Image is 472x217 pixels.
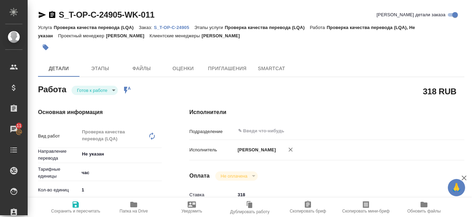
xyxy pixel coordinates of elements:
div: Готов к работе [215,171,258,181]
button: Сохранить и пересчитать [47,198,105,217]
span: Скопировать мини-бриф [342,209,389,214]
a: 11 [2,121,26,138]
button: Скопировать бриф [279,198,337,217]
p: Проверка качества перевода (LQA) [54,25,139,30]
h4: Оплата [189,172,210,180]
span: 🙏 [451,180,462,195]
a: S_T-OP-C-24905 [154,24,194,30]
p: Клиентские менеджеры [150,33,202,38]
span: Сохранить и пересчитать [51,209,100,214]
p: [PERSON_NAME] [235,147,276,153]
span: Файлы [125,64,158,73]
span: Оценки [167,64,200,73]
p: Проверка качества перевода (LQA) [225,25,310,30]
a: S_T-OP-C-24905-WK-011 [59,10,154,19]
p: Заказ: [139,25,154,30]
p: Исполнитель [189,147,235,153]
span: Папка на Drive [120,209,148,214]
p: Тарифные единицы [38,166,79,180]
button: Дублировать работу [221,198,279,217]
button: Добавить тэг [38,40,53,55]
button: Папка на Drive [105,198,163,217]
p: Вид работ [38,133,79,140]
button: Не оплачена [219,173,249,179]
p: Направление перевода [38,148,79,162]
p: [PERSON_NAME] [201,33,245,38]
button: Open [158,153,159,155]
button: Скопировать мини-бриф [337,198,395,217]
input: ✎ Введи что-нибудь [79,185,162,195]
h4: Основная информация [38,108,162,116]
div: Готов к работе [72,86,118,95]
input: ✎ Введи что-нибудь [235,190,442,200]
span: Приглашения [208,64,247,73]
span: [PERSON_NAME] детали заказа [377,11,445,18]
h4: Исполнители [189,108,464,116]
p: Ставка [189,191,235,198]
button: Удалить исполнителя [283,142,298,157]
button: Open [438,130,439,132]
p: Проектный менеджер [58,33,106,38]
span: Дублировать работу [230,209,270,214]
p: Работа [310,25,327,30]
button: Готов к работе [75,87,110,93]
button: 🙏 [448,179,465,196]
span: Обновить файлы [407,209,441,214]
p: Подразделение [189,128,235,135]
div: час [79,167,162,179]
h2: Работа [38,83,66,95]
p: S_T-OP-C-24905 [154,25,194,30]
p: [PERSON_NAME] [106,33,150,38]
h2: 318 RUB [423,85,456,97]
span: SmartCat [255,64,288,73]
button: Уведомить [163,198,221,217]
button: Обновить файлы [395,198,453,217]
input: ✎ Введи что-нибудь [237,127,416,135]
span: Детали [42,64,75,73]
span: Уведомить [181,209,202,214]
button: Скопировать ссылку [48,11,56,19]
p: Этапы услуги [195,25,225,30]
span: Этапы [84,64,117,73]
span: 11 [12,122,26,129]
span: Скопировать бриф [290,209,326,214]
p: Услуга [38,25,54,30]
p: Кол-во единиц [38,187,79,194]
button: Скопировать ссылку для ЯМессенджера [38,11,46,19]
